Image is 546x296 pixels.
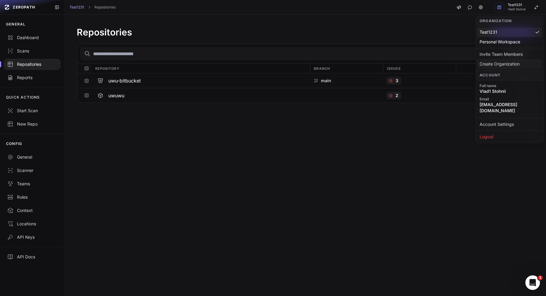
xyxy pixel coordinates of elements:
[480,102,540,114] span: [EMAIL_ADDRESS][DOMAIN_NAME]
[480,83,540,88] span: Full name
[6,22,25,27] p: GENERAL
[7,254,57,260] div: API Docs
[7,61,57,67] div: Repositories
[108,77,141,84] h3: uwu-bitbucket
[7,75,57,81] div: Reports
[508,3,525,7] span: Test1231
[91,73,310,88] button: uwu-bitbucket
[7,154,57,160] div: General
[525,275,540,290] iframe: Intercom live chat
[480,88,540,94] span: Vlad1 Stohnii
[7,167,57,173] div: Scanner
[477,49,542,59] div: Invite Team Members
[2,2,50,12] a: ZEROPATH
[321,78,331,84] p: main
[310,64,383,73] div: Branch
[94,5,116,10] a: Repositories
[383,64,456,73] div: Issues
[477,37,542,47] div: Personal Workspace
[476,16,543,26] div: Organization
[7,221,57,227] div: Locations
[7,48,57,54] div: Scans
[92,64,310,73] div: Repository
[91,88,310,103] button: uwuwu
[538,275,543,280] span: 1
[87,5,91,9] svg: chevron right,
[480,97,540,102] span: Email
[7,194,57,200] div: Rules
[69,5,84,10] a: Test1231
[396,78,398,84] p: 3
[7,35,57,41] div: Dashboard
[477,119,542,129] a: Account Settings
[69,5,116,10] nav: breadcrumb
[108,92,124,99] h3: uwuwu
[6,95,40,100] p: QUICK ACTIONS
[396,92,398,99] p: 2
[477,59,542,69] div: Create Organization
[77,73,534,88] div: uwu-bitbucket main 3
[508,8,525,11] span: Vlad1 Stohnii
[476,70,543,80] div: Account
[13,5,35,10] span: ZEROPATH
[477,27,542,37] div: Test1231
[7,234,57,240] div: API Keys
[7,108,57,114] div: Start Scan
[7,181,57,187] div: Teams
[7,207,57,214] div: Context
[7,121,57,127] div: New Repo
[77,27,132,38] h1: Repositories
[476,16,544,143] div: Test1231 Vlad1 Stohnii
[6,141,22,146] p: CONFIG
[77,88,534,103] div: uwuwu 2
[477,132,542,142] div: Logout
